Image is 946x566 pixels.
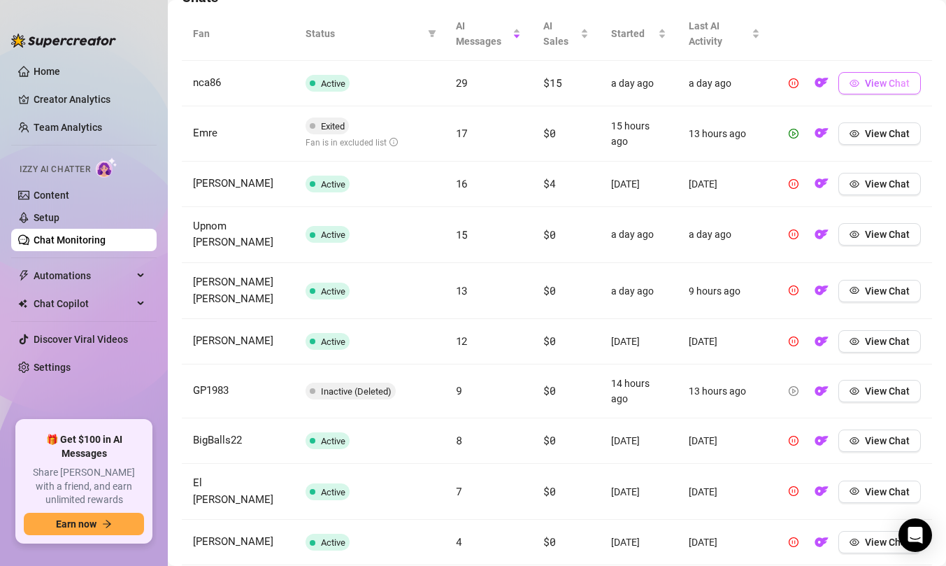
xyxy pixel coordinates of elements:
[898,518,932,552] div: Open Intercom Messenger
[34,66,60,77] a: Home
[34,362,71,373] a: Settings
[321,436,345,446] span: Active
[543,176,555,190] span: $4
[865,435,910,446] span: View Chat
[810,280,833,302] button: OF
[543,18,578,49] span: AI Sales
[810,439,833,450] a: OF
[428,29,436,38] span: filter
[193,276,273,305] span: [PERSON_NAME] [PERSON_NAME]
[102,519,112,529] span: arrow-right
[865,178,910,190] span: View Chat
[543,433,555,447] span: $0
[56,518,96,530] span: Earn now
[456,383,462,397] span: 9
[600,263,678,319] td: a day ago
[34,292,133,315] span: Chat Copilot
[11,34,116,48] img: logo-BBDzfeDw.svg
[865,385,910,397] span: View Chat
[815,283,829,297] img: OF
[838,380,921,402] button: View Chat
[865,486,910,497] span: View Chat
[600,418,678,464] td: [DATE]
[865,537,910,548] span: View Chat
[456,18,510,49] span: AI Messages
[678,464,771,520] td: [DATE]
[850,436,859,446] span: eye
[810,72,833,94] button: OF
[543,283,555,297] span: $0
[389,138,398,146] span: info-circle
[34,122,102,133] a: Team Analytics
[815,176,829,190] img: OF
[456,535,462,549] span: 4
[321,286,345,297] span: Active
[810,481,833,503] button: OF
[850,337,859,346] span: eye
[810,122,833,145] button: OF
[456,176,468,190] span: 16
[810,173,833,195] button: OF
[34,264,133,287] span: Automations
[321,121,345,132] span: Exited
[543,126,555,140] span: $0
[838,122,921,145] button: View Chat
[306,26,422,41] span: Status
[306,138,398,148] span: Fan is in excluded list
[456,484,462,498] span: 7
[600,61,678,106] td: a day ago
[865,285,910,297] span: View Chat
[789,285,798,295] span: pause-circle
[678,520,771,565] td: [DATE]
[865,229,910,240] span: View Chat
[810,389,833,400] a: OF
[838,173,921,195] button: View Chat
[18,270,29,281] span: thunderbolt
[678,365,771,418] td: 13 hours ago
[193,76,221,89] span: nca86
[34,234,106,246] a: Chat Monitoring
[810,540,833,551] a: OF
[600,520,678,565] td: [DATE]
[600,464,678,520] td: [DATE]
[34,334,128,345] a: Discover Viral Videos
[600,207,678,263] td: a day ago
[789,537,798,547] span: pause-circle
[789,337,798,346] span: pause-circle
[810,339,833,351] a: OF
[456,227,468,241] span: 15
[850,78,859,88] span: eye
[543,334,555,348] span: $0
[193,127,217,139] span: Emre
[689,18,749,49] span: Last AI Activity
[321,487,345,497] span: Active
[810,531,833,553] button: OF
[810,288,833,299] a: OF
[815,434,829,448] img: OF
[815,76,829,90] img: OF
[543,484,555,498] span: $0
[96,157,117,178] img: AI Chatter
[456,76,468,90] span: 29
[193,334,273,347] span: [PERSON_NAME]
[600,365,678,418] td: 14 hours ago
[445,7,533,61] th: AI Messages
[24,513,144,535] button: Earn nowarrow-right
[789,486,798,496] span: pause-circle
[34,190,69,201] a: Content
[321,337,345,347] span: Active
[810,223,833,246] button: OF
[810,330,833,353] button: OF
[810,380,833,402] button: OF
[838,531,921,553] button: View Chat
[24,466,144,507] span: Share [PERSON_NAME] with a friend, and earn unlimited rewards
[678,418,771,464] td: [DATE]
[815,384,829,398] img: OF
[543,227,555,241] span: $0
[321,537,345,548] span: Active
[600,7,678,61] th: Started
[193,177,273,190] span: [PERSON_NAME]
[456,283,468,297] span: 13
[850,229,859,239] span: eye
[815,535,829,549] img: OF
